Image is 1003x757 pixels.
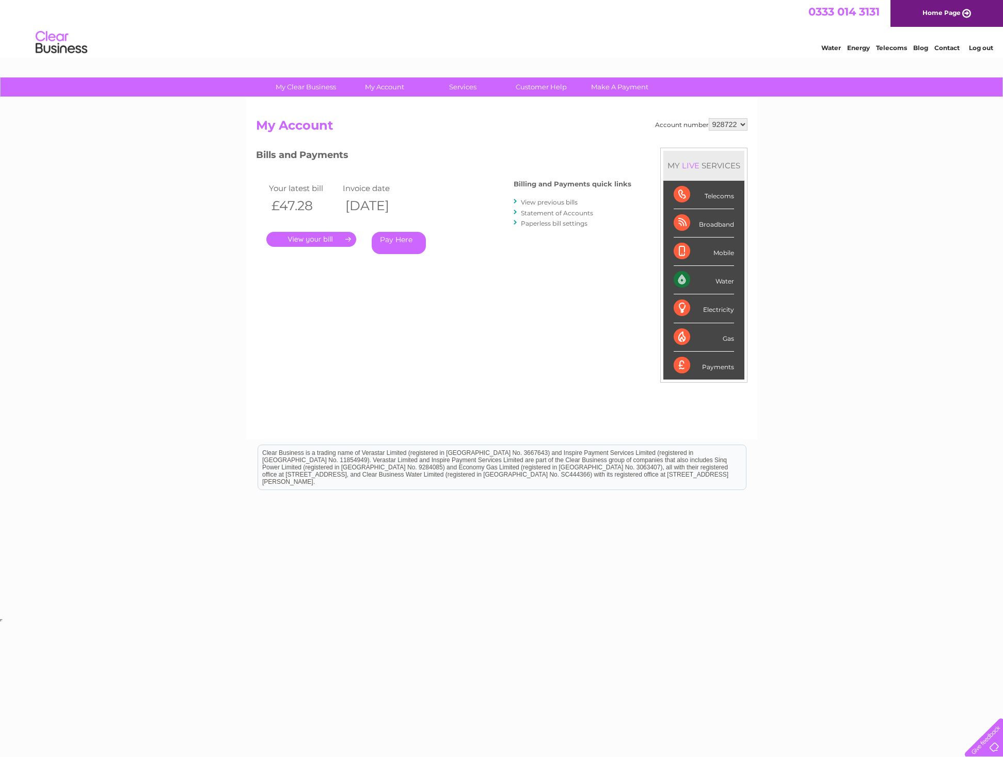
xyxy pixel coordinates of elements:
[263,77,348,97] a: My Clear Business
[340,181,415,195] td: Invoice date
[913,44,928,52] a: Blog
[514,180,631,188] h4: Billing and Payments quick links
[266,181,341,195] td: Your latest bill
[577,77,662,97] a: Make A Payment
[674,352,734,380] div: Payments
[521,219,587,227] a: Paperless bill settings
[256,148,631,166] h3: Bills and Payments
[680,161,702,170] div: LIVE
[934,44,960,52] a: Contact
[674,238,734,266] div: Mobile
[674,294,734,323] div: Electricity
[340,195,415,216] th: [DATE]
[663,151,744,180] div: MY SERVICES
[876,44,907,52] a: Telecoms
[847,44,870,52] a: Energy
[266,232,356,247] a: .
[521,198,578,206] a: View previous bills
[521,209,593,217] a: Statement of Accounts
[808,5,880,18] a: 0333 014 3131
[256,118,747,138] h2: My Account
[258,6,746,50] div: Clear Business is a trading name of Verastar Limited (registered in [GEOGRAPHIC_DATA] No. 3667643...
[342,77,427,97] a: My Account
[372,232,426,254] a: Pay Here
[969,44,993,52] a: Log out
[674,209,734,238] div: Broadband
[674,181,734,209] div: Telecoms
[499,77,584,97] a: Customer Help
[420,77,505,97] a: Services
[821,44,841,52] a: Water
[674,266,734,294] div: Water
[655,118,747,131] div: Account number
[266,195,341,216] th: £47.28
[35,27,88,58] img: logo.png
[674,323,734,352] div: Gas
